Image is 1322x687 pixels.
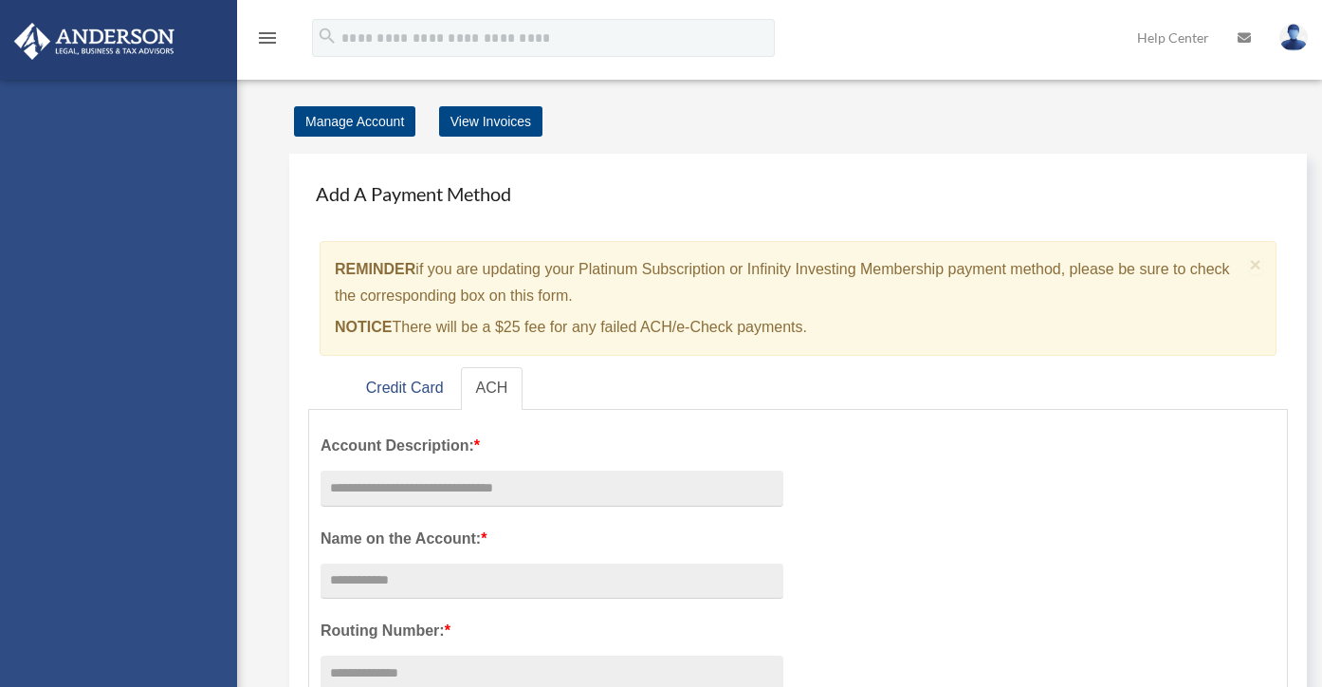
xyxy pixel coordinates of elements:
strong: REMINDER [335,261,415,277]
i: search [317,26,338,46]
div: if you are updating your Platinum Subscription or Infinity Investing Membership payment method, p... [320,241,1276,356]
h4: Add A Payment Method [308,173,1288,214]
button: Close [1250,254,1262,274]
a: Manage Account [294,106,415,137]
i: menu [256,27,279,49]
span: × [1250,253,1262,275]
label: Account Description: [321,433,783,459]
label: Name on the Account: [321,526,783,552]
img: User Pic [1279,24,1308,51]
a: menu [256,33,279,49]
p: There will be a $25 fee for any failed ACH/e-Check payments. [335,314,1242,341]
strong: NOTICE [335,319,392,335]
a: Credit Card [351,367,459,410]
label: Routing Number: [321,618,783,644]
a: ACH [461,367,523,410]
img: Anderson Advisors Platinum Portal [9,23,180,60]
a: View Invoices [439,106,542,137]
